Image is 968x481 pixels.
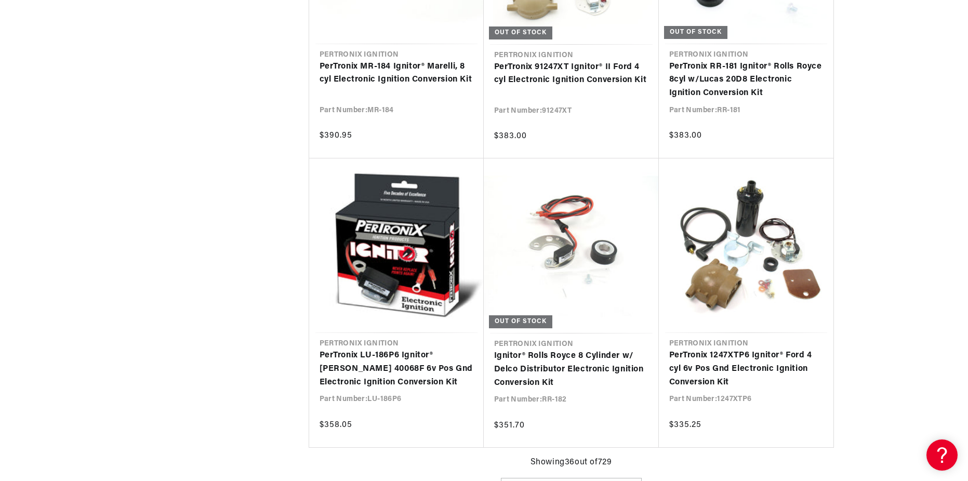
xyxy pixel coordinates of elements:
[320,60,473,87] a: PerTronix MR-184 Ignitor® Marelli, 8 cyl Electronic Ignition Conversion Kit
[669,60,823,100] a: PerTronix RR-181 Ignitor® Rolls Royce 8cyl w/Lucas 20D8 Electronic Ignition Conversion Kit
[320,349,473,389] a: PerTronix LU-186P6 Ignitor® [PERSON_NAME] 40068F 6v Pos Gnd Electronic Ignition Conversion Kit
[669,349,823,389] a: PerTronix 1247XTP6 Ignitor® Ford 4 cyl 6v Pos Gnd Electronic Ignition Conversion Kit
[494,350,648,390] a: Ignitor® Rolls Royce 8 Cylinder w/ Delco Distributor Electronic Ignition Conversion Kit
[531,456,612,470] span: Showing 36 out of 729
[494,61,648,87] a: PerTronix 91247XT Ignitor® II Ford 4 cyl Electronic Ignition Conversion Kit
